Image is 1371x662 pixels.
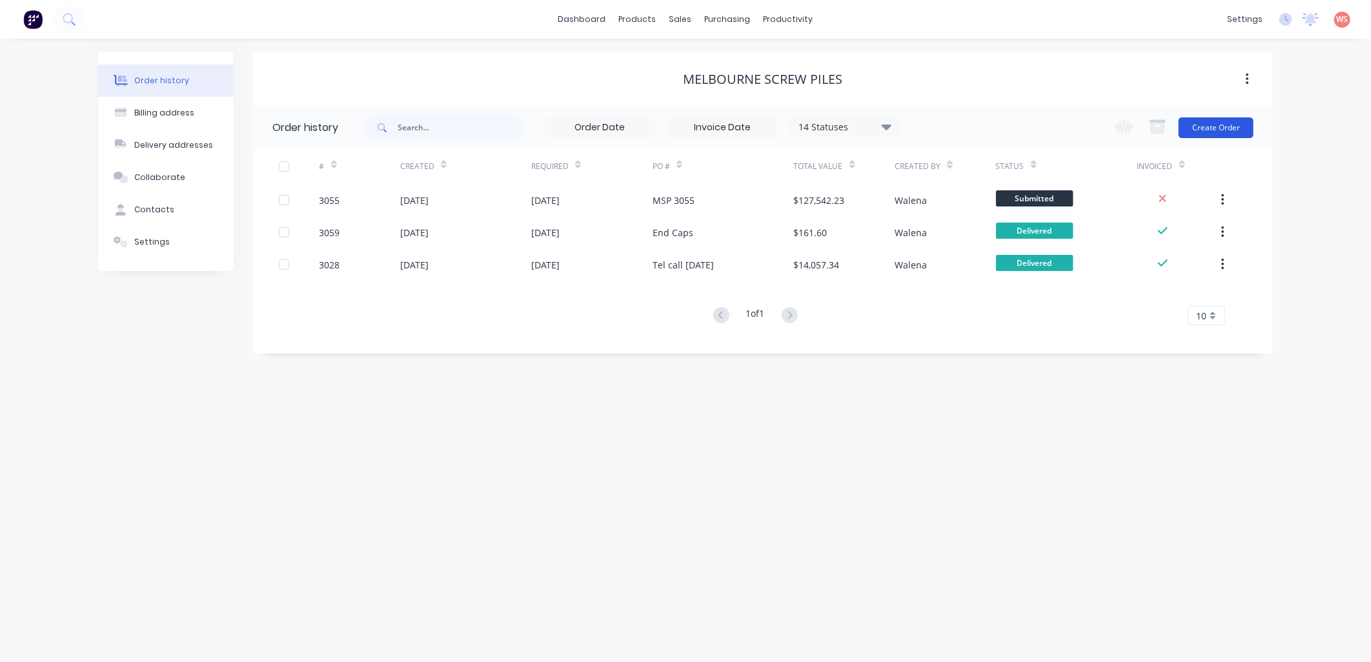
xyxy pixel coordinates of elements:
[1179,117,1254,138] button: Create Order
[1196,309,1206,323] span: 10
[134,75,189,86] div: Order history
[668,118,777,137] input: Invoice Date
[531,226,560,239] div: [DATE]
[653,226,693,239] div: End Caps
[320,258,340,272] div: 3028
[996,255,1073,271] span: Delivered
[663,10,698,29] div: sales
[98,129,234,161] button: Delivery addresses
[400,226,429,239] div: [DATE]
[98,226,234,258] button: Settings
[272,120,338,135] div: Order history
[98,65,234,97] button: Order history
[134,204,174,216] div: Contacts
[398,115,525,141] input: Search...
[531,161,569,172] div: Required
[320,161,325,172] div: #
[531,148,653,184] div: Required
[400,258,429,272] div: [DATE]
[757,10,820,29] div: productivity
[134,172,185,183] div: Collaborate
[653,148,794,184] div: PO #
[23,10,43,29] img: Factory
[134,139,213,151] div: Delivery addresses
[794,148,895,184] div: Total Value
[531,194,560,207] div: [DATE]
[895,258,927,272] div: Walena
[895,148,995,184] div: Created By
[794,226,828,239] div: $161.60
[746,306,765,325] div: 1 of 1
[895,226,927,239] div: Walena
[400,161,434,172] div: Created
[653,258,714,272] div: Tel call [DATE]
[1137,148,1218,184] div: Invoiced
[794,194,845,207] div: $127,542.23
[531,258,560,272] div: [DATE]
[794,161,843,172] div: Total Value
[320,226,340,239] div: 3059
[400,148,531,184] div: Created
[996,148,1137,184] div: Status
[653,161,670,172] div: PO #
[1221,10,1269,29] div: settings
[98,161,234,194] button: Collaborate
[698,10,757,29] div: purchasing
[1137,161,1173,172] div: Invoiced
[653,194,695,207] div: MSP 3055
[613,10,663,29] div: products
[134,236,170,248] div: Settings
[996,223,1073,239] span: Delivered
[320,148,400,184] div: #
[134,107,194,119] div: Billing address
[98,97,234,129] button: Billing address
[400,194,429,207] div: [DATE]
[320,194,340,207] div: 3055
[552,10,613,29] a: dashboard
[1337,14,1348,25] span: WS
[895,161,940,172] div: Created By
[996,161,1024,172] div: Status
[794,258,840,272] div: $14,057.34
[545,118,654,137] input: Order Date
[791,120,899,134] div: 14 Statuses
[996,190,1073,206] span: Submitted
[98,194,234,226] button: Contacts
[895,194,927,207] div: Walena
[684,72,843,87] div: Melbourne Screw Piles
